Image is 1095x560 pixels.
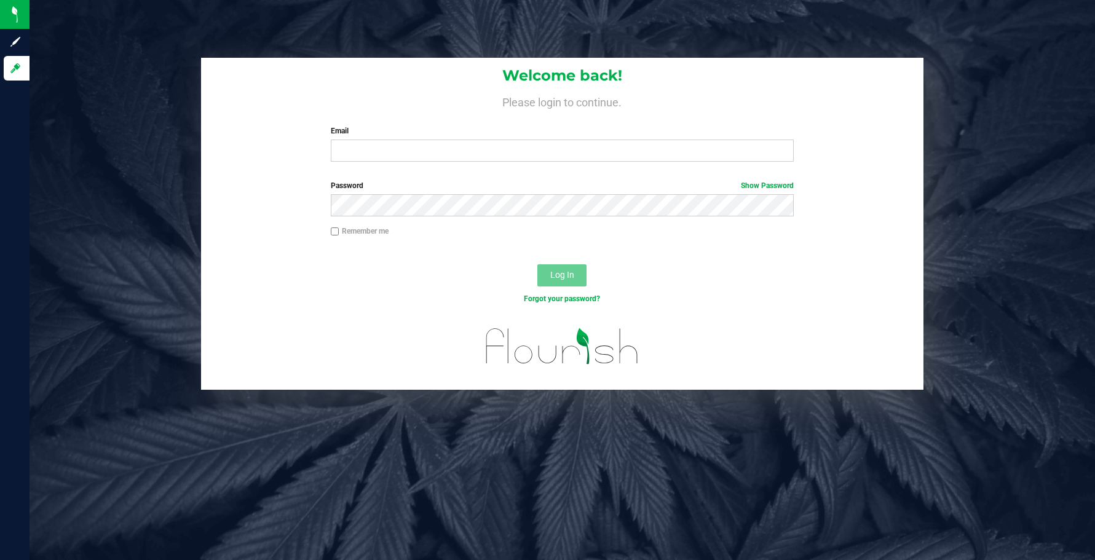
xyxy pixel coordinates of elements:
[537,264,587,286] button: Log In
[741,181,794,190] a: Show Password
[201,93,923,108] h4: Please login to continue.
[331,181,363,190] span: Password
[331,226,389,237] label: Remember me
[201,68,923,84] h1: Welcome back!
[524,294,600,303] a: Forgot your password?
[9,36,22,48] inline-svg: Sign up
[331,227,339,236] input: Remember me
[472,317,653,375] img: flourish_logo.svg
[9,62,22,74] inline-svg: Log in
[331,125,794,136] label: Email
[550,270,574,280] span: Log In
